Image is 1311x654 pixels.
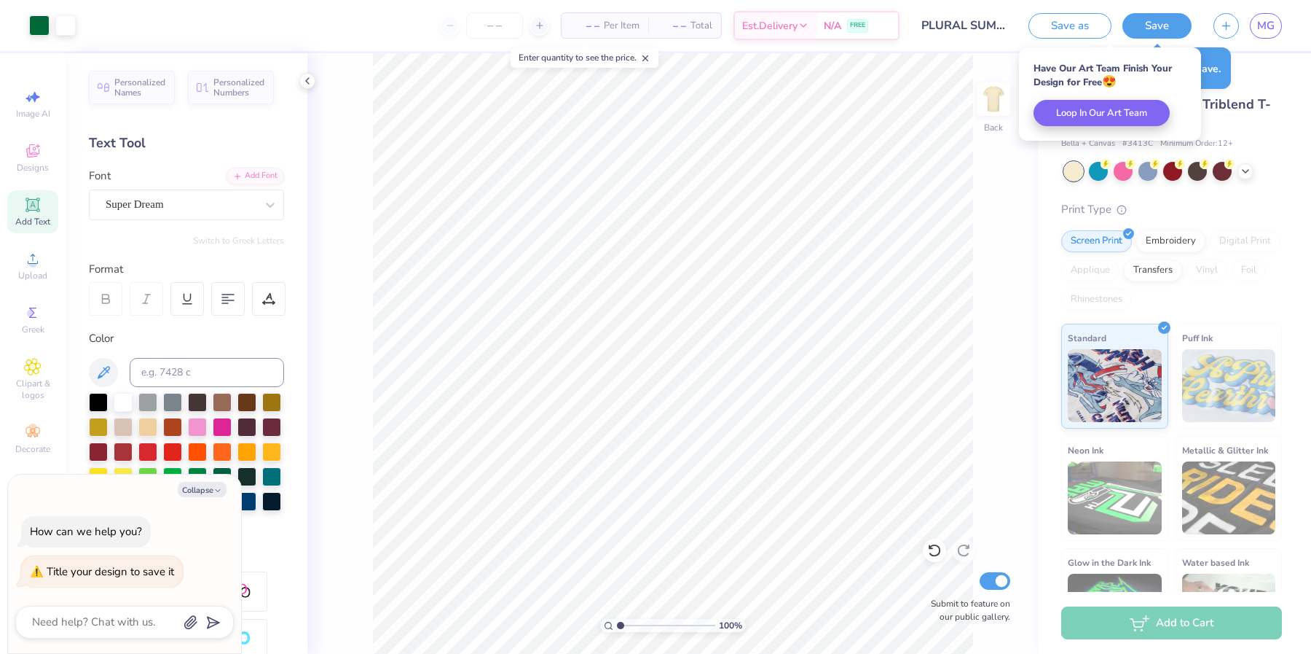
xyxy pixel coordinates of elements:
img: Neon Ink [1068,462,1162,534]
span: Metallic & Glitter Ink [1182,443,1268,458]
div: Format [89,261,286,278]
div: Title your design to save it [47,564,174,579]
span: Neon Ink [1068,443,1103,458]
img: Glow in the Dark Ink [1068,574,1162,647]
img: Metallic & Glitter Ink [1182,462,1276,534]
div: Rhinestones [1061,289,1132,311]
span: Per Item [604,18,639,34]
span: Greek [22,324,44,335]
input: e.g. 7428 c [130,358,284,387]
span: MG [1257,17,1275,34]
div: How can we help you? [30,524,142,539]
div: Applique [1061,260,1119,281]
span: N/A [824,18,841,34]
span: FREE [850,20,865,31]
span: Est. Delivery [742,18,798,34]
label: Submit to feature on our public gallery. [923,597,1010,623]
span: Upload [18,270,47,281]
span: Personalized Names [114,77,166,98]
img: Puff Ink [1182,349,1276,422]
div: Vinyl [1186,260,1227,281]
button: Save [1122,13,1192,39]
img: Standard [1068,349,1162,422]
span: Designs [17,162,49,174]
div: Text Tool [89,133,284,153]
span: 😍 [1102,74,1117,90]
input: – – [466,12,523,39]
label: Font [89,168,111,184]
span: Add Text [15,216,50,227]
div: Screen Print [1061,230,1132,252]
img: Back [979,85,1008,114]
input: Untitled Design [910,11,1017,40]
div: Digital Print [1210,230,1280,252]
button: Collapse [178,482,227,497]
span: Personalized Numbers [213,77,265,98]
span: Image AI [16,108,50,120]
span: Glow in the Dark Ink [1068,555,1151,570]
img: Water based Ink [1182,574,1276,647]
a: MG [1250,13,1282,39]
div: Color [89,330,284,347]
div: Foil [1232,260,1266,281]
div: Add Font [227,168,284,184]
button: Loop In Our Art Team [1034,100,1170,126]
span: – – [657,18,686,34]
div: Transfers [1124,260,1182,281]
div: Enter quantity to see the price. [511,47,658,68]
span: Clipart & logos [7,378,58,401]
span: Total [690,18,712,34]
div: Back [984,121,1003,134]
button: Save as [1028,13,1111,39]
button: Switch to Greek Letters [193,235,284,246]
span: Puff Ink [1182,330,1213,346]
span: – – [570,18,599,34]
span: Water based Ink [1182,555,1249,570]
span: 100 % [719,619,742,632]
span: Decorate [15,443,50,455]
span: Standard [1068,330,1106,346]
div: Print Type [1061,201,1282,218]
div: Embroidery [1136,230,1205,252]
div: Have Our Art Team Finish Your Design for Free [1034,62,1186,89]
